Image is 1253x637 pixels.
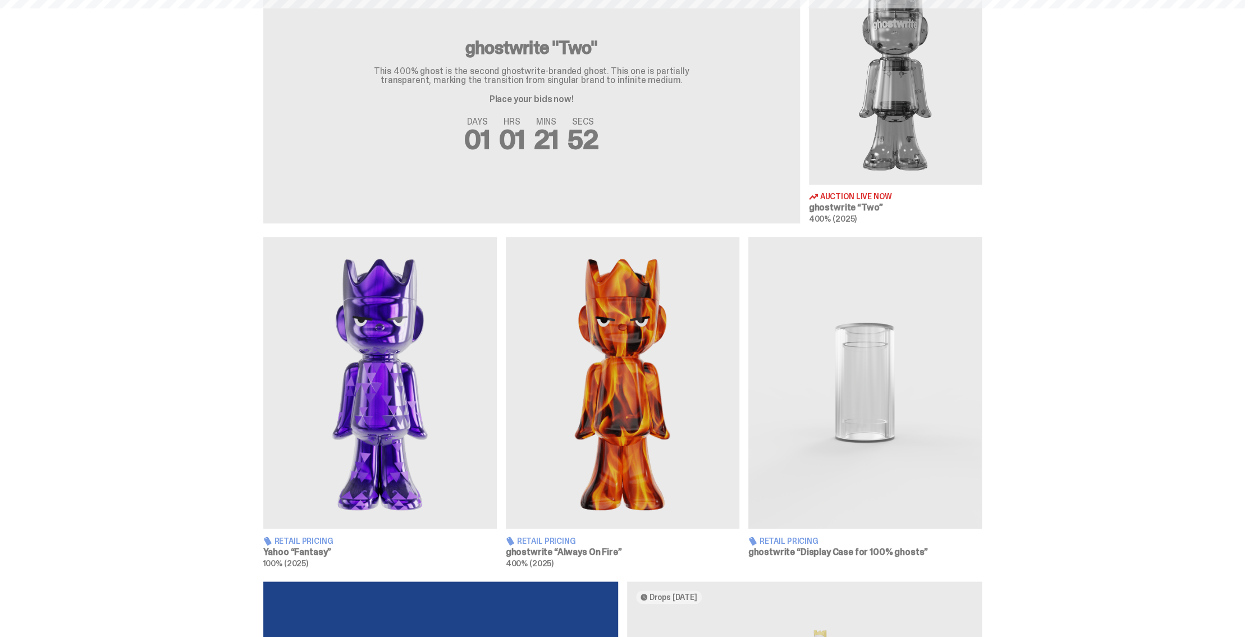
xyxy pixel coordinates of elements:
[534,117,559,126] span: MINS
[517,537,576,545] span: Retail Pricing
[748,237,982,529] img: Display Case for 100% ghosts
[809,203,982,212] h3: ghostwrite “Two”
[506,548,739,557] h3: ghostwrite “Always On Fire”
[568,122,598,157] span: 52
[506,237,739,529] img: Always On Fire
[499,117,525,126] span: HRS
[568,117,598,126] span: SECS
[352,39,711,57] h3: ghostwrite "Two"
[263,558,308,569] span: 100% (2025)
[506,237,739,567] a: Always On Fire Retail Pricing
[534,122,559,157] span: 21
[263,237,497,529] img: Fantasy
[809,214,857,224] span: 400% (2025)
[464,122,490,157] span: 01
[352,67,711,85] p: This 400% ghost is the second ghostwrite-branded ghost. This one is partially transparent, markin...
[820,193,892,200] span: Auction Live Now
[499,122,525,157] span: 01
[352,95,711,104] p: Place your bids now!
[464,117,490,126] span: DAYS
[760,537,818,545] span: Retail Pricing
[748,548,982,557] h3: ghostwrite “Display Case for 100% ghosts”
[263,548,497,557] h3: Yahoo “Fantasy”
[263,237,497,567] a: Fantasy Retail Pricing
[506,558,554,569] span: 400% (2025)
[275,537,333,545] span: Retail Pricing
[650,593,697,602] span: Drops [DATE]
[748,237,982,567] a: Display Case for 100% ghosts Retail Pricing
